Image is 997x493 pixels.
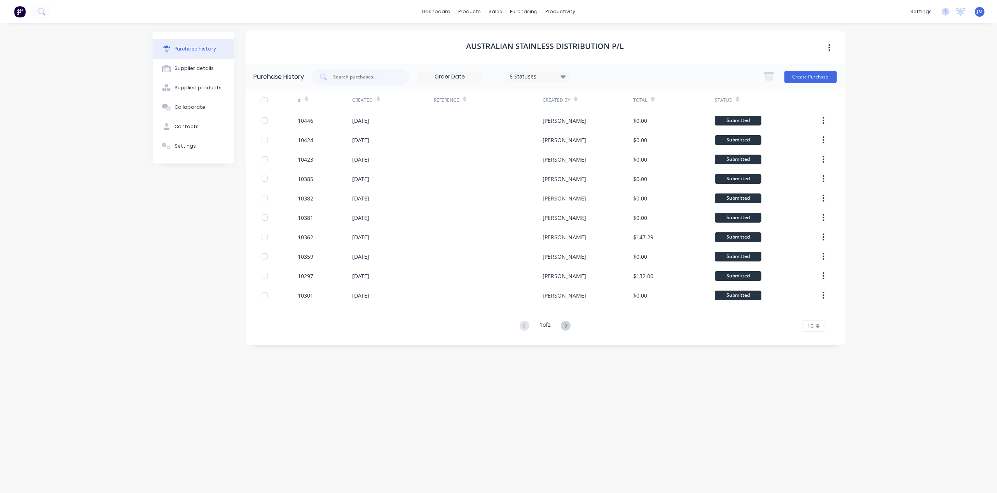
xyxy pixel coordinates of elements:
span: 10 [808,322,814,330]
div: [PERSON_NAME] [543,155,586,164]
div: Total [633,97,647,104]
div: 10301 [298,291,313,300]
div: [DATE] [352,155,369,164]
div: $0.00 [633,155,647,164]
div: products [454,6,485,17]
div: [PERSON_NAME] [543,214,586,222]
div: Created [352,97,373,104]
div: 10382 [298,194,313,202]
div: Submitted [715,193,761,203]
div: 10359 [298,253,313,261]
div: $0.00 [633,291,647,300]
div: # [298,97,301,104]
div: Submitted [715,135,761,145]
div: $147.29 [633,233,653,241]
div: 10381 [298,214,313,222]
div: Submitted [715,116,761,125]
div: [DATE] [352,117,369,125]
img: Factory [14,6,26,17]
div: Submitted [715,232,761,242]
div: 10423 [298,155,313,164]
button: Create Purchase [784,71,837,83]
button: Supplier details [153,59,234,78]
div: [PERSON_NAME] [543,175,586,183]
div: $0.00 [633,136,647,144]
div: 10385 [298,175,313,183]
div: [PERSON_NAME] [543,253,586,261]
div: Supplied products [175,84,222,91]
button: Supplied products [153,78,234,98]
button: Contacts [153,117,234,136]
div: Submitted [715,155,761,164]
div: [PERSON_NAME] [543,117,586,125]
div: Submitted [715,252,761,261]
div: 10446 [298,117,313,125]
div: 10297 [298,272,313,280]
div: $0.00 [633,194,647,202]
input: Search purchases... [333,73,397,81]
div: Created By [543,97,570,104]
div: 10424 [298,136,313,144]
div: [PERSON_NAME] [543,272,586,280]
div: 1 of 2 [540,321,551,332]
div: Reference [434,97,459,104]
div: Submitted [715,213,761,223]
div: $0.00 [633,214,647,222]
button: Settings [153,136,234,156]
div: [DATE] [352,214,369,222]
div: Purchase history [175,45,216,52]
div: Collaborate [175,104,205,111]
div: [DATE] [352,175,369,183]
div: [DATE] [352,233,369,241]
a: dashboard [418,6,454,17]
input: Order Date [417,71,483,83]
div: [DATE] [352,272,369,280]
div: settings [906,6,936,17]
div: [DATE] [352,194,369,202]
button: Purchase history [153,39,234,59]
div: 6 Statuses [510,72,565,80]
div: Purchase History [254,72,304,82]
div: Supplier details [175,65,214,72]
span: JM [977,8,983,15]
div: $0.00 [633,253,647,261]
button: Collaborate [153,98,234,117]
div: Submitted [715,174,761,184]
div: [DATE] [352,291,369,300]
div: $0.00 [633,175,647,183]
div: Status [715,97,732,104]
div: $132.00 [633,272,653,280]
div: 10362 [298,233,313,241]
div: Contacts [175,123,199,130]
div: [PERSON_NAME] [543,136,586,144]
div: [PERSON_NAME] [543,233,586,241]
div: Settings [175,143,196,150]
div: Submitted [715,271,761,281]
div: Submitted [715,291,761,300]
div: [PERSON_NAME] [543,194,586,202]
div: $0.00 [633,117,647,125]
div: productivity [541,6,579,17]
div: sales [485,6,506,17]
h1: Australian Stainless Distribution P/L [466,42,624,51]
div: purchasing [506,6,541,17]
div: [PERSON_NAME] [543,291,586,300]
div: [DATE] [352,136,369,144]
div: [DATE] [352,253,369,261]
